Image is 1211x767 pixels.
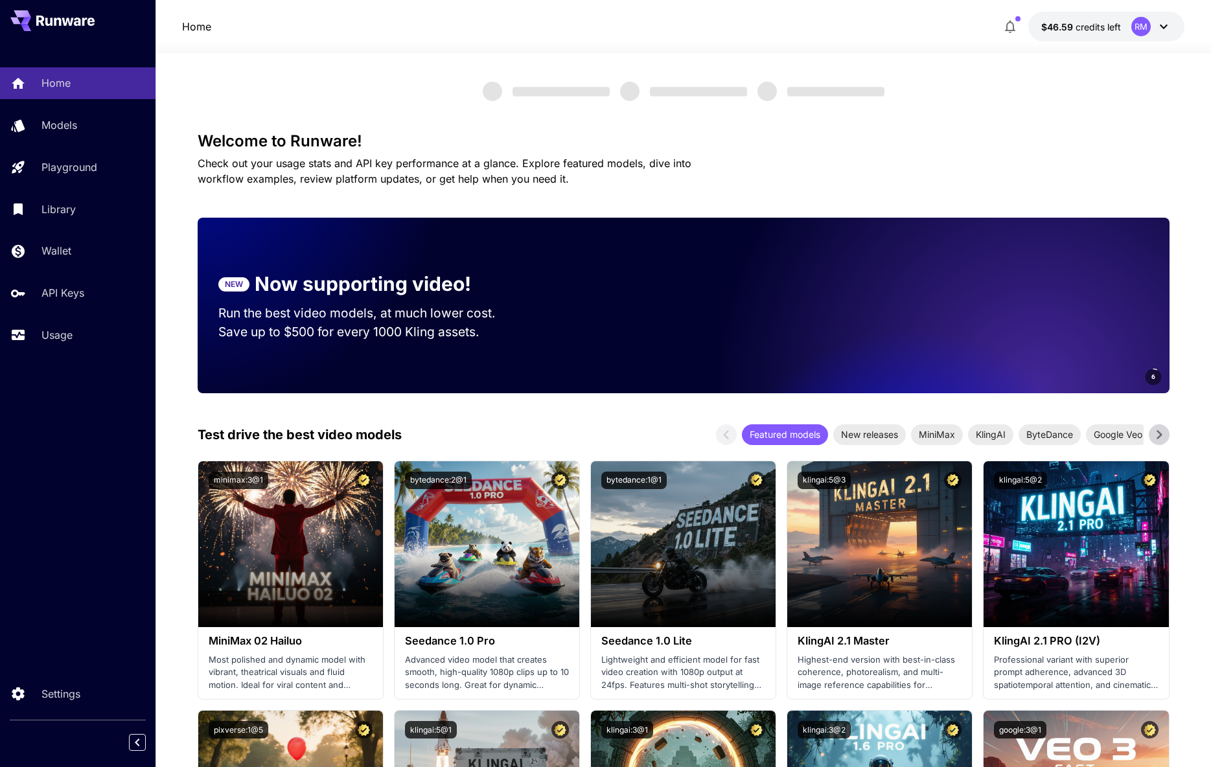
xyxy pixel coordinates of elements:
button: Certified Model – Vetted for best performance and includes a commercial license. [355,721,373,738]
nav: breadcrumb [182,19,211,34]
div: Featured models [742,424,828,445]
span: KlingAI [968,428,1013,441]
div: $46.58559 [1041,20,1121,34]
button: google:3@1 [994,721,1046,738]
div: KlingAI [968,424,1013,445]
img: alt [198,461,383,627]
p: Professional variant with superior prompt adherence, advanced 3D spatiotemporal attention, and ci... [994,654,1158,692]
button: bytedance:1@1 [601,472,667,489]
p: Run the best video models, at much lower cost. [218,304,520,323]
span: Google Veo [1086,428,1150,441]
p: Library [41,201,76,217]
p: Save up to $500 for every 1000 Kling assets. [218,323,520,341]
h3: MiniMax 02 Hailuo [209,635,373,647]
button: klingai:3@1 [601,721,653,738]
button: Certified Model – Vetted for best performance and includes a commercial license. [944,472,962,489]
span: ByteDance [1019,428,1081,441]
p: Lightweight and efficient model for fast video creation with 1080p output at 24fps. Features mult... [601,654,765,692]
button: klingai:5@2 [994,472,1047,489]
span: 6 [1151,372,1155,382]
button: Certified Model – Vetted for best performance and includes a commercial license. [748,472,765,489]
span: New releases [833,428,906,441]
button: klingai:5@3 [798,472,851,489]
button: klingai:3@2 [798,721,851,738]
p: Now supporting video! [255,269,471,299]
h3: Seedance 1.0 Pro [405,635,569,647]
button: klingai:5@1 [405,721,457,738]
div: RM [1131,17,1151,36]
span: $46.59 [1041,21,1076,32]
p: API Keys [41,285,84,301]
div: New releases [833,424,906,445]
div: Collapse sidebar [139,731,156,754]
p: Test drive the best video models [198,425,402,444]
span: MiniMax [911,428,963,441]
button: Collapse sidebar [129,734,146,751]
p: NEW [225,279,243,290]
div: ByteDance [1019,424,1081,445]
span: Check out your usage stats and API key performance at a glance. Explore featured models, dive int... [198,157,691,185]
h3: Seedance 1.0 Lite [601,635,765,647]
p: Settings [41,686,80,702]
div: Google Veo [1086,424,1150,445]
button: Certified Model – Vetted for best performance and includes a commercial license. [748,721,765,738]
img: alt [787,461,972,627]
p: Highest-end version with best-in-class coherence, photorealism, and multi-image reference capabil... [798,654,962,692]
p: Home [41,75,71,91]
button: bytedance:2@1 [405,472,472,489]
h3: Welcome to Runware! [198,132,1170,150]
p: Advanced video model that creates smooth, high-quality 1080p clips up to 10 seconds long. Great f... [405,654,569,692]
p: Usage [41,327,73,343]
button: Certified Model – Vetted for best performance and includes a commercial license. [551,721,569,738]
img: alt [591,461,776,627]
button: Certified Model – Vetted for best performance and includes a commercial license. [1141,721,1159,738]
p: Most polished and dynamic model with vibrant, theatrical visuals and fluid motion. Ideal for vira... [209,654,373,692]
button: Certified Model – Vetted for best performance and includes a commercial license. [551,472,569,489]
button: minimax:3@1 [209,472,268,489]
button: Certified Model – Vetted for best performance and includes a commercial license. [1141,472,1159,489]
p: Models [41,117,77,133]
span: credits left [1076,21,1121,32]
span: Featured models [742,428,828,441]
img: alt [395,461,579,627]
p: Wallet [41,243,71,258]
button: $46.58559RM [1028,12,1184,41]
a: Home [182,19,211,34]
button: Certified Model – Vetted for best performance and includes a commercial license. [355,472,373,489]
div: MiniMax [911,424,963,445]
button: Certified Model – Vetted for best performance and includes a commercial license. [944,721,962,738]
h3: KlingAI 2.1 PRO (I2V) [994,635,1158,647]
button: pixverse:1@5 [209,721,268,738]
h3: KlingAI 2.1 Master [798,635,962,647]
p: Playground [41,159,97,175]
img: alt [984,461,1168,627]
